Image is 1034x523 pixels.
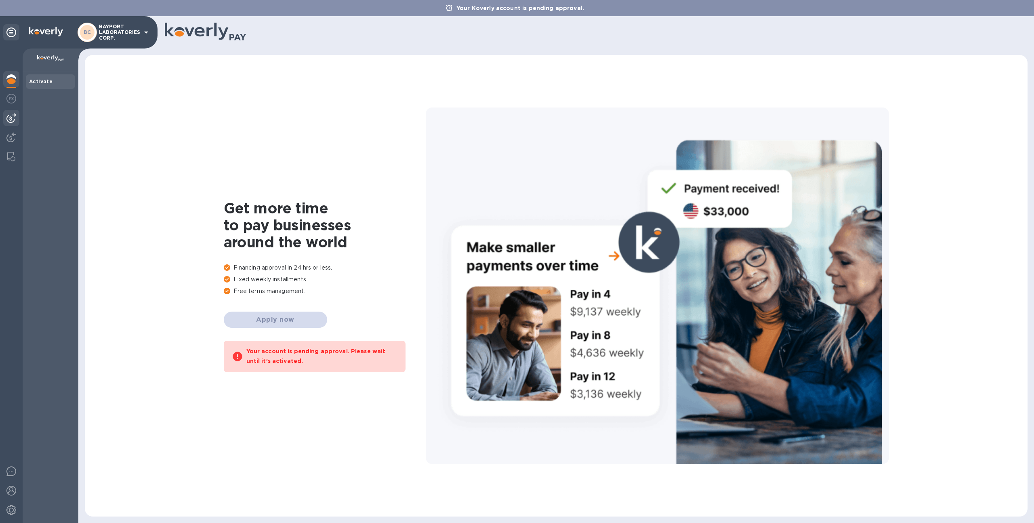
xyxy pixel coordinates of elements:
[84,29,91,35] b: BC
[224,264,426,272] p: Financing approval in 24 hrs or less.
[99,24,139,41] p: BAYPORT LABORATORIES CORP.
[29,78,53,84] b: Activate
[224,275,426,284] p: Fixed weekly installments.
[224,200,426,251] h1: Get more time to pay businesses around the world
[246,348,386,364] b: Your account is pending approval. Please wait until it’s activated.
[29,27,63,36] img: Logo
[6,94,16,103] img: Foreign exchange
[3,24,19,40] div: Unpin categories
[452,4,588,12] p: Your Koverly account is pending approval.
[224,287,426,295] p: Free terms management.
